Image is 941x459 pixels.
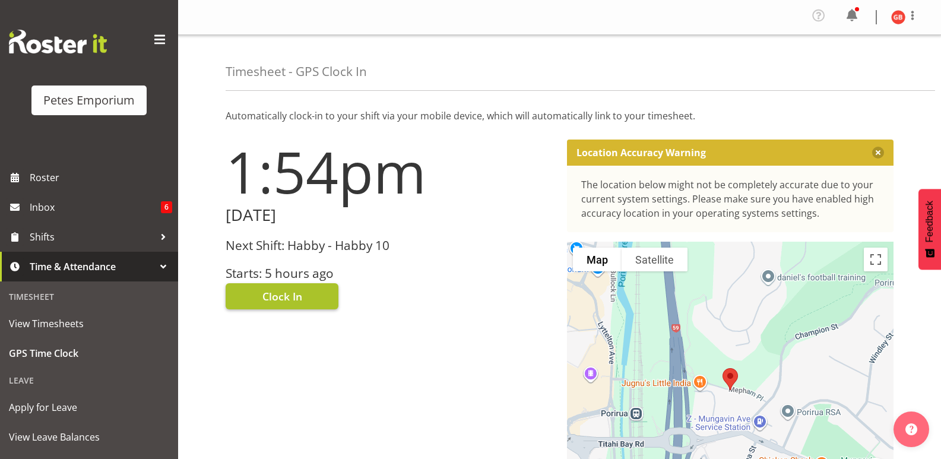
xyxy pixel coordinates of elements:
[9,398,169,416] span: Apply for Leave
[918,189,941,270] button: Feedback - Show survey
[226,239,553,252] h3: Next Shift: Habby - Habby 10
[30,198,161,216] span: Inbox
[581,178,880,220] div: The location below might not be completely accurate due to your current system settings. Please m...
[9,30,107,53] img: Rosterit website logo
[9,428,169,446] span: View Leave Balances
[891,10,905,24] img: gillian-byford11184.jpg
[30,258,154,276] span: Time & Attendance
[622,248,687,271] button: Show satellite imagery
[3,422,175,452] a: View Leave Balances
[161,201,172,213] span: 6
[30,228,154,246] span: Shifts
[3,392,175,422] a: Apply for Leave
[43,91,135,109] div: Petes Emporium
[924,201,935,242] span: Feedback
[226,65,367,78] h4: Timesheet - GPS Clock In
[905,423,917,435] img: help-xxl-2.png
[30,169,172,186] span: Roster
[226,140,553,204] h1: 1:54pm
[9,315,169,333] span: View Timesheets
[576,147,706,159] p: Location Accuracy Warning
[9,344,169,362] span: GPS Time Clock
[3,368,175,392] div: Leave
[3,284,175,309] div: Timesheet
[226,283,338,309] button: Clock In
[226,267,553,280] h3: Starts: 5 hours ago
[226,109,894,123] p: Automatically clock-in to your shift via your mobile device, which will automatically link to you...
[3,309,175,338] a: View Timesheets
[226,206,553,224] h2: [DATE]
[3,338,175,368] a: GPS Time Clock
[864,248,888,271] button: Toggle fullscreen view
[573,248,622,271] button: Show street map
[872,147,884,159] button: Close message
[262,289,302,304] span: Clock In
